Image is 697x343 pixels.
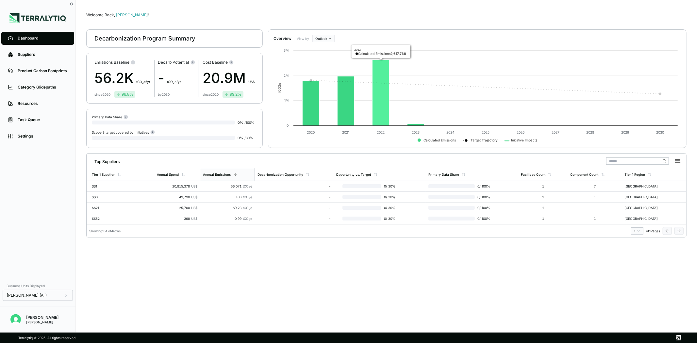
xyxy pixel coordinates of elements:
[521,195,565,199] div: 1
[571,217,620,220] div: 1
[18,85,68,90] div: Category Glidepaths
[257,206,331,210] div: -
[249,186,250,189] sub: 2
[92,114,128,119] div: Primary Data Share
[244,136,253,140] span: / 30 %
[92,130,155,135] div: Scope 3 target covered by Initiatives
[257,172,303,176] div: Decarbonization Opportunity
[9,13,66,23] img: Logo
[203,206,252,210] div: 69.23
[342,130,349,134] text: 2021
[315,37,327,41] span: Outlook
[248,80,255,84] span: US$
[284,48,289,52] text: 3M
[625,217,667,220] div: [GEOGRAPHIC_DATA]
[475,195,491,199] span: 0 / 100 %
[92,217,134,220] div: SS52
[521,172,545,176] div: Facilities Count
[284,98,289,102] text: 1M
[511,138,538,142] text: Initiative Impacts
[7,293,47,298] span: [PERSON_NAME] (All)
[257,184,331,188] div: -
[191,206,197,210] span: US$
[571,195,620,199] div: 1
[191,217,197,220] span: US$
[521,206,565,210] div: 1
[447,130,455,134] text: 2024
[94,68,150,89] div: 56.2K
[552,130,559,134] text: 2027
[94,60,150,65] div: Emissions Baseline
[26,315,58,320] div: [PERSON_NAME]
[158,60,195,65] div: Decarb Potential
[157,217,197,220] div: 368
[571,172,599,176] div: Component Count
[243,217,252,220] span: tCO e
[278,83,282,93] text: tCO e
[412,130,420,134] text: 2023
[136,80,150,84] span: t CO e/yr
[336,172,371,176] div: Opportunity vs. Target
[203,217,252,220] div: 0.99
[517,130,524,134] text: 2026
[158,92,170,96] div: by 2030
[89,156,120,164] div: Top Suppliers
[92,172,115,176] div: Tier 1 Supplier
[249,218,250,221] sub: 2
[116,12,149,17] span: [PERSON_NAME]
[94,92,110,96] div: since 2020
[625,172,645,176] div: Tier 1 Region
[142,81,144,84] sub: 2
[475,206,491,210] span: 0 / 100 %
[148,12,149,17] span: !
[157,206,197,210] div: 25,700
[274,36,291,41] div: Overview
[243,195,252,199] span: tCO e
[257,195,331,199] div: -
[634,229,640,233] div: 1
[423,138,456,142] text: Calculated Emissions
[173,81,175,84] sub: 2
[243,206,252,210] span: tCO e
[8,312,24,327] button: Open user button
[625,195,667,199] div: [GEOGRAPHIC_DATA]
[157,184,197,188] div: 20,815,378
[312,35,335,42] button: Outlook
[191,184,197,188] span: US$
[203,184,252,188] div: 56,071
[625,184,667,188] div: [GEOGRAPHIC_DATA]
[203,172,231,176] div: Annual Emissions
[381,206,399,210] span: 0 / 30 %
[10,314,21,325] img: Mridul Gupta
[287,123,289,127] text: 0
[167,80,181,84] span: t CO e/yr
[587,130,594,134] text: 2028
[191,195,197,199] span: US$
[224,92,241,97] div: 99.2 %
[482,130,490,134] text: 2025
[284,73,289,77] text: 2M
[157,172,179,176] div: Annual Spend
[18,101,68,106] div: Resources
[297,37,310,41] label: View by
[656,130,664,134] text: 2030
[157,195,197,199] div: 49,790
[521,184,565,188] div: 1
[203,195,252,199] div: 103
[571,184,620,188] div: 7
[89,229,121,233] div: Showing 1 - 4 of 4 rows
[249,207,250,210] sub: 2
[18,68,68,73] div: Product Carbon Footprints
[238,136,243,140] span: 0 %
[428,172,459,176] div: Primary Data Share
[243,184,252,188] span: tCO e
[646,229,660,233] span: of 1 Pages
[521,217,565,220] div: 1
[158,68,195,89] div: -
[471,138,498,142] text: Target Trajectory
[631,227,643,235] button: 1
[92,206,134,210] div: SS21
[238,121,243,124] span: 0 %
[18,36,68,41] div: Dashboard
[203,60,255,65] div: Cost Baseline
